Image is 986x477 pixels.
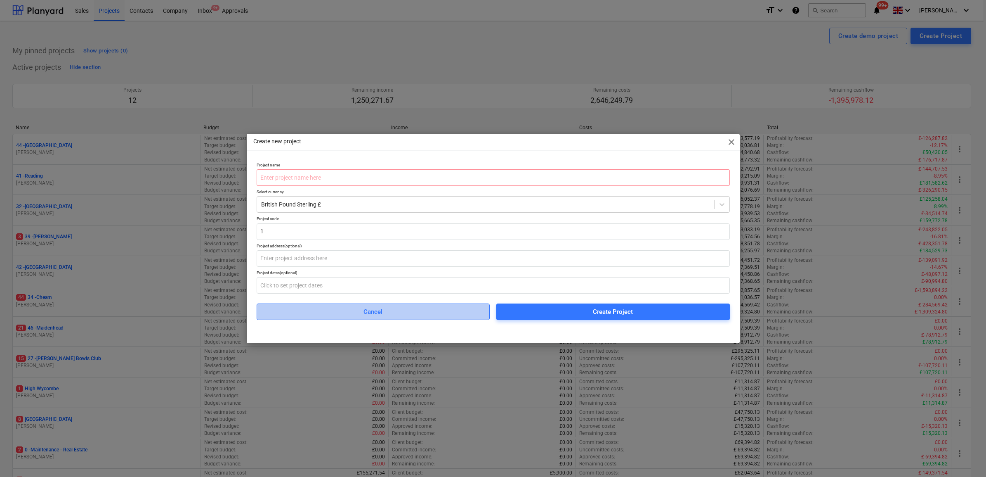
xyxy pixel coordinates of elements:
[257,216,730,223] p: Project code
[257,223,730,240] input: Enter project unique code
[727,137,736,147] span: close
[257,277,730,294] input: Click to set project dates
[257,162,730,169] p: Project name
[257,250,730,267] input: Enter project address here
[257,189,730,196] p: Select currency
[253,137,301,146] p: Create new project
[257,169,730,186] input: Enter project name here
[257,270,730,275] div: Project dates (optional)
[257,304,490,320] button: Cancel
[496,304,730,320] button: Create Project
[257,243,730,249] div: Project address (optional)
[593,306,633,317] div: Create Project
[363,306,382,317] div: Cancel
